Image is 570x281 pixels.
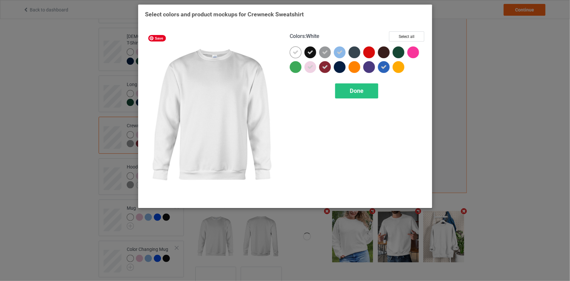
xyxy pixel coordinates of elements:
[350,87,364,94] span: Done
[290,33,305,39] span: Colors
[145,31,281,201] img: regular.jpg
[148,35,166,42] span: Save
[306,33,319,39] span: White
[145,11,304,18] span: Select colors and product mockups for Crewneck Sweatshirt
[290,33,319,40] h4: :
[389,31,424,42] button: Select all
